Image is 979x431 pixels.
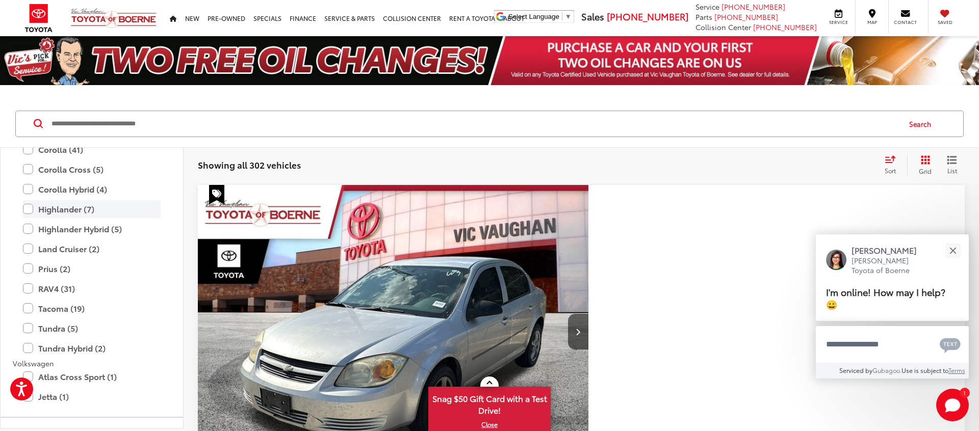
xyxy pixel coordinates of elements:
[23,280,161,298] label: RAV4 (31)
[23,160,161,178] label: Corolla Cross (5)
[852,245,927,256] p: [PERSON_NAME]
[919,167,932,175] span: Grid
[23,200,161,218] label: Highlander (7)
[947,166,957,175] span: List
[827,19,850,25] span: Service
[50,112,899,136] input: Search by Make, Model, or Keyword
[23,240,161,258] label: Land Cruiser (2)
[937,333,964,356] button: Chat with SMS
[23,339,161,357] label: Tundra Hybrid (2)
[852,256,927,276] p: [PERSON_NAME] Toyota of Boerne
[508,13,572,20] a: Select Language​
[826,285,945,311] span: I'm online! How may I help? 😀
[880,155,907,175] button: Select sort value
[23,260,161,278] label: Prius (2)
[901,366,948,374] span: Use is subject to
[13,358,54,368] span: Volkswagen
[581,10,604,23] span: Sales
[695,2,719,12] span: Service
[23,388,161,406] label: Jetta (1)
[198,158,301,171] span: Showing all 302 vehicles
[885,166,896,175] span: Sort
[508,13,559,20] span: Select Language
[861,19,883,25] span: Map
[23,300,161,317] label: Tacoma (19)
[942,239,964,261] button: Close
[939,155,965,175] button: List View
[23,220,161,238] label: Highlander Hybrid (5)
[940,337,961,353] svg: Text
[839,366,872,374] span: Serviced by
[907,155,939,175] button: Grid View
[23,319,161,337] label: Tundra (5)
[568,314,588,349] button: Next image
[722,2,785,12] a: [PHONE_NUMBER]
[695,12,712,22] span: Parts
[429,388,550,419] span: Snag $50 Gift Card with a Test Drive!
[894,19,917,25] span: Contact
[816,234,969,379] div: Close[PERSON_NAME][PERSON_NAME] Toyota of BoerneI'm online! How may I help? 😀Type your messageCha...
[565,13,572,20] span: ▼
[607,10,688,23] a: [PHONE_NUMBER]
[70,8,157,29] img: Vic Vaughan Toyota of Boerne
[753,22,817,32] a: [PHONE_NUMBER]
[934,19,956,25] span: Saved
[872,366,901,374] a: Gubagoo.
[23,368,161,386] label: Atlas Cross Sport (1)
[23,141,161,158] label: Corolla (41)
[936,389,969,421] button: Toggle Chat Window
[714,12,778,22] a: [PHONE_NUMBER]
[209,185,224,204] span: Special
[695,22,751,32] span: Collision Center
[816,326,969,363] textarea: Type your message
[23,180,161,198] label: Corolla Hybrid (4)
[899,111,946,137] button: Search
[963,390,966,395] span: 1
[948,366,965,374] a: Terms
[936,389,969,421] svg: Start Chat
